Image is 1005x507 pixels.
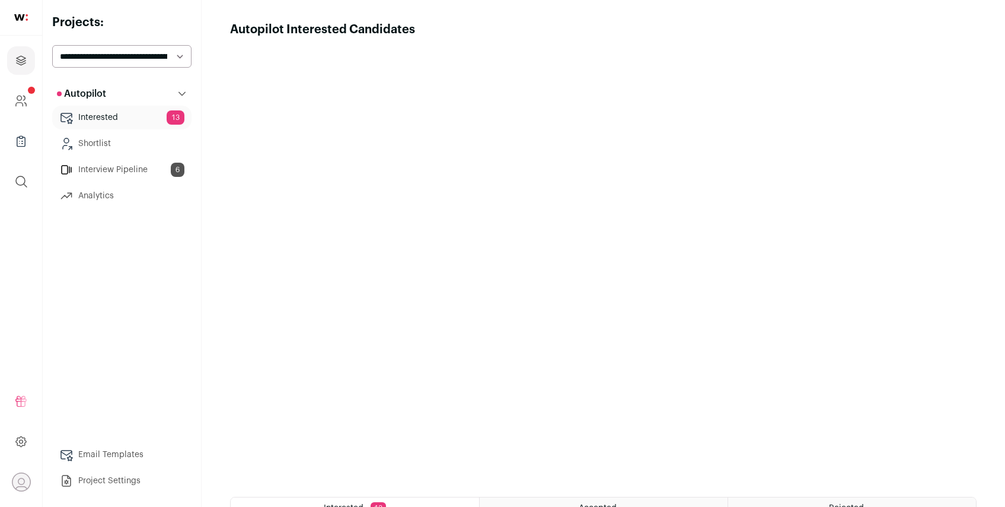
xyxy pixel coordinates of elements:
a: Analytics [52,184,192,208]
a: Email Templates [52,443,192,467]
a: Projects [7,46,35,75]
span: 6 [171,163,184,177]
button: Autopilot [52,82,192,106]
span: 13 [167,110,184,125]
iframe: Autopilot Interested [230,38,977,483]
a: Shortlist [52,132,192,156]
img: wellfound-shorthand-0d5821cbd27db2630d0214b213865d53afaa358527fdda9d0ea32b1df1b89c2c.svg [14,14,28,21]
h1: Autopilot Interested Candidates [230,21,415,38]
h2: Projects: [52,14,192,31]
a: Interested13 [52,106,192,129]
a: Company Lists [7,127,35,156]
button: Open dropdown [12,473,31,492]
a: Interview Pipeline6 [52,158,192,182]
a: Company and ATS Settings [7,87,35,115]
a: Project Settings [52,469,192,493]
p: Autopilot [57,87,106,101]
